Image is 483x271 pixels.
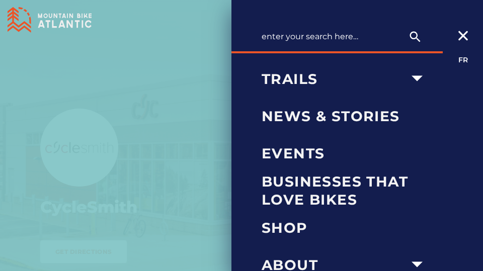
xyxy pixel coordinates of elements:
a: Trails [262,60,406,98]
span: Shop [262,219,429,237]
ion-icon: arrow dropdown [406,67,428,89]
a: FR [458,55,468,64]
a: Shop [262,209,429,246]
input: Enter your search here… [262,27,428,46]
span: News & Stories [262,107,429,125]
span: Trails [262,70,406,88]
a: News & Stories [262,98,429,135]
a: Businesses that love bikes [262,172,429,209]
span: Businesses that love bikes [262,172,429,209]
a: Events [262,135,429,172]
ion-icon: search [408,30,422,44]
span: Events [262,144,429,162]
button: search [403,27,428,47]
